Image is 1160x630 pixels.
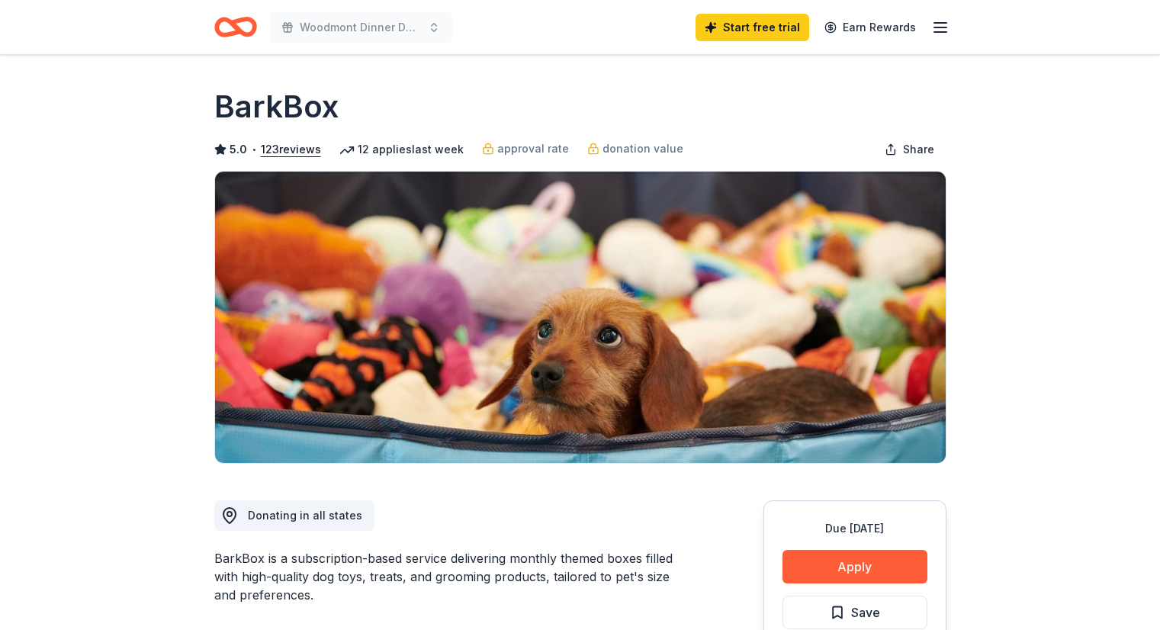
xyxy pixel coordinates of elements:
[269,12,452,43] button: Woodmont Dinner Dance and Tricky Tray
[215,172,946,463] img: Image for BarkBox
[248,509,362,522] span: Donating in all states
[214,9,257,45] a: Home
[782,519,927,538] div: Due [DATE]
[872,134,946,165] button: Share
[261,140,321,159] button: 123reviews
[497,140,569,158] span: approval rate
[851,603,880,622] span: Save
[214,85,339,128] h1: BarkBox
[782,596,927,629] button: Save
[251,143,256,156] span: •
[339,140,464,159] div: 12 applies last week
[482,140,569,158] a: approval rate
[782,550,927,583] button: Apply
[230,140,247,159] span: 5.0
[602,140,683,158] span: donation value
[214,549,690,604] div: BarkBox is a subscription-based service delivering monthly themed boxes filled with high-quality ...
[815,14,925,41] a: Earn Rewards
[300,18,422,37] span: Woodmont Dinner Dance and Tricky Tray
[696,14,809,41] a: Start free trial
[587,140,683,158] a: donation value
[903,140,934,159] span: Share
